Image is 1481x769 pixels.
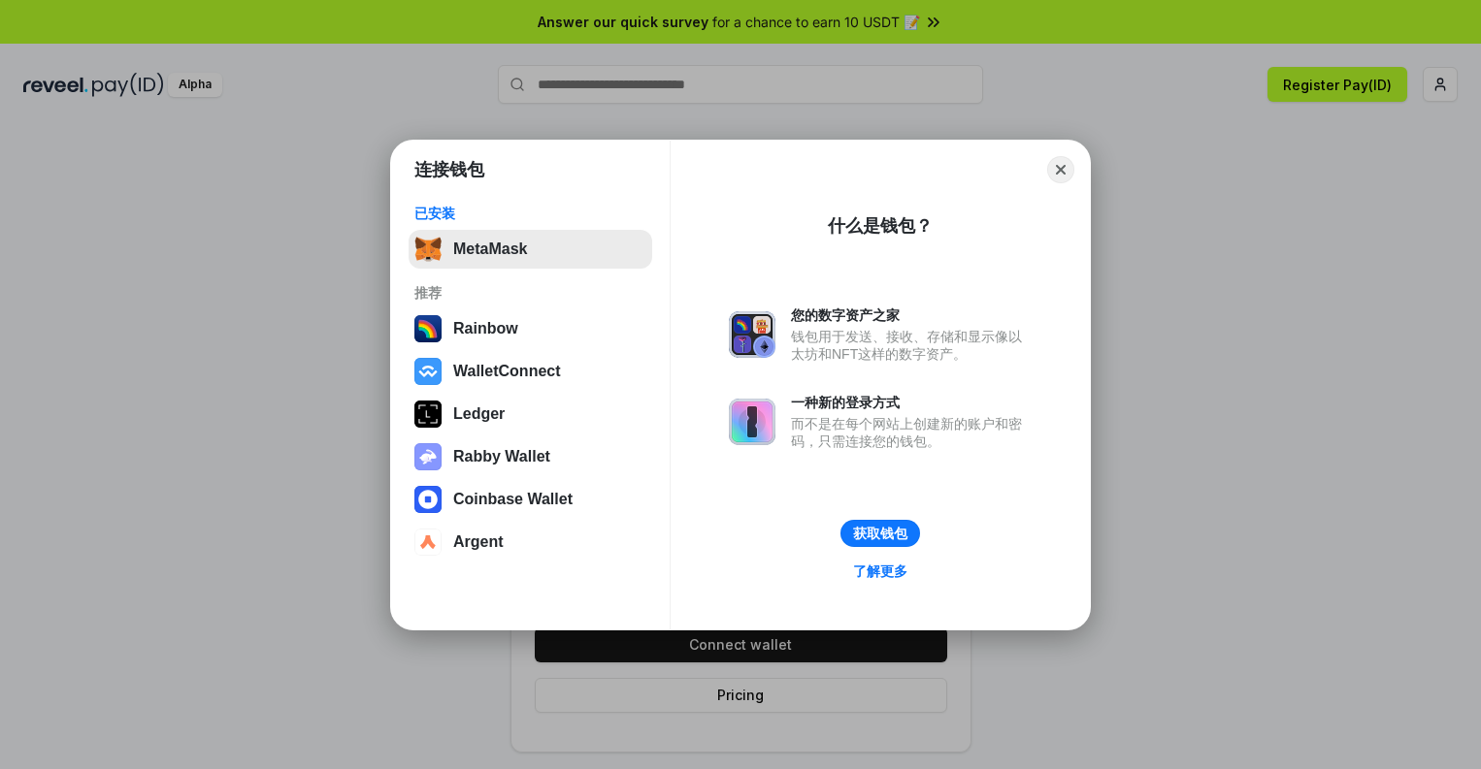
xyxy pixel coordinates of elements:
div: 了解更多 [853,562,907,580]
button: Close [1047,156,1074,183]
img: svg+xml,%3Csvg%20width%3D%2228%22%20height%3D%2228%22%20viewBox%3D%220%200%2028%2028%22%20fill%3D... [414,529,442,556]
div: 一种新的登录方式 [791,394,1032,411]
h1: 连接钱包 [414,158,484,181]
div: Rainbow [453,320,518,337]
div: 已安装 [414,205,646,222]
img: svg+xml,%3Csvg%20width%3D%22120%22%20height%3D%22120%22%20viewBox%3D%220%200%20120%20120%22%20fil... [414,315,442,342]
div: Argent [453,533,504,551]
button: WalletConnect [409,352,652,391]
button: Ledger [409,395,652,433]
div: 推荐 [414,284,646,302]
img: svg+xml,%3Csvg%20xmlns%3D%22http%3A%2F%2Fwww.w3.org%2F2000%2Fsvg%22%20fill%3D%22none%22%20viewBox... [729,311,775,358]
button: Coinbase Wallet [409,480,652,519]
div: 什么是钱包？ [828,214,933,238]
button: Rainbow [409,309,652,348]
div: 钱包用于发送、接收、存储和显示像以太坊和NFT这样的数字资产。 [791,328,1032,363]
img: svg+xml,%3Csvg%20xmlns%3D%22http%3A%2F%2Fwww.w3.org%2F2000%2Fsvg%22%20fill%3D%22none%22%20viewBox... [414,443,442,470]
div: Coinbase Wallet [453,491,573,508]
div: Ledger [453,405,505,423]
div: 获取钱包 [853,525,907,542]
a: 了解更多 [841,559,919,584]
img: svg+xml,%3Csvg%20xmlns%3D%22http%3A%2F%2Fwww.w3.org%2F2000%2Fsvg%22%20fill%3D%22none%22%20viewBox... [729,399,775,445]
div: Rabby Wallet [453,448,550,465]
img: svg+xml,%3Csvg%20xmlns%3D%22http%3A%2F%2Fwww.w3.org%2F2000%2Fsvg%22%20width%3D%2228%22%20height%3... [414,401,442,428]
button: Rabby Wallet [409,437,652,476]
div: WalletConnect [453,363,561,380]
img: svg+xml,%3Csvg%20fill%3D%22none%22%20height%3D%2233%22%20viewBox%3D%220%200%2035%2033%22%20width%... [414,236,442,263]
div: 而不是在每个网站上创建新的账户和密码，只需连接您的钱包。 [791,415,1032,450]
button: 获取钱包 [840,520,920,547]
button: Argent [409,523,652,561]
img: svg+xml,%3Csvg%20width%3D%2228%22%20height%3D%2228%22%20viewBox%3D%220%200%2028%2028%22%20fill%3D... [414,486,442,513]
div: 您的数字资产之家 [791,306,1032,324]
button: MetaMask [409,230,652,269]
div: MetaMask [453,240,527,258]
img: svg+xml,%3Csvg%20width%3D%2228%22%20height%3D%2228%22%20viewBox%3D%220%200%2028%2028%22%20fill%3D... [414,358,442,385]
